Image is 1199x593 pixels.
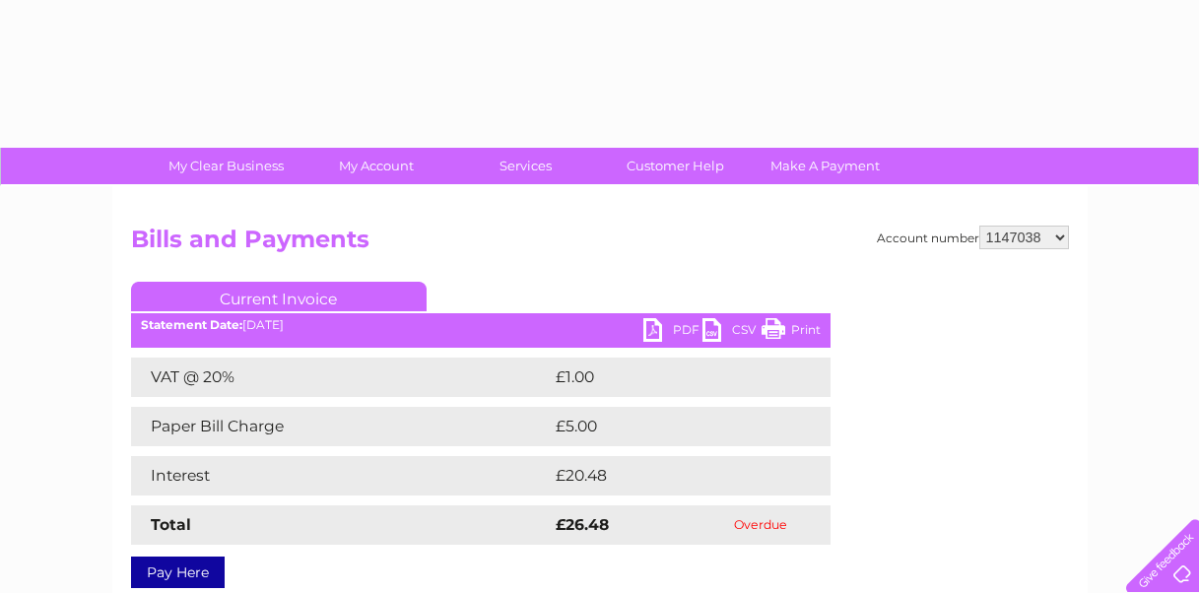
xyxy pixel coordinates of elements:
[691,505,831,545] td: Overdue
[131,282,427,311] a: Current Invoice
[141,317,242,332] b: Statement Date:
[744,148,906,184] a: Make A Payment
[762,318,821,347] a: Print
[444,148,607,184] a: Services
[151,515,191,534] strong: Total
[594,148,757,184] a: Customer Help
[551,456,792,495] td: £20.48
[643,318,702,347] a: PDF
[131,557,225,588] a: Pay Here
[551,358,783,397] td: £1.00
[145,148,307,184] a: My Clear Business
[877,226,1069,249] div: Account number
[131,318,831,332] div: [DATE]
[556,515,609,534] strong: £26.48
[131,407,551,446] td: Paper Bill Charge
[295,148,457,184] a: My Account
[131,358,551,397] td: VAT @ 20%
[551,407,785,446] td: £5.00
[702,318,762,347] a: CSV
[131,456,551,495] td: Interest
[131,226,1069,263] h2: Bills and Payments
